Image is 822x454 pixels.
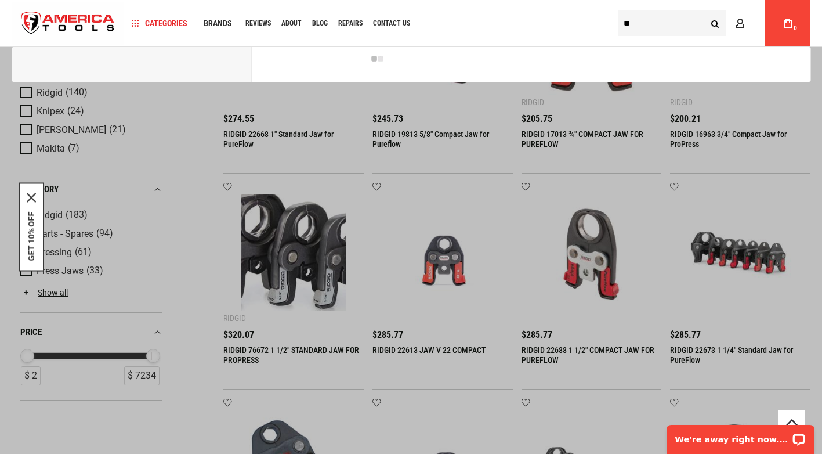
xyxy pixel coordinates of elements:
a: About [276,16,307,31]
button: Search [704,12,726,34]
a: Repairs [333,16,368,31]
a: Brands [198,16,237,31]
img: America Tools [12,2,124,45]
span: Repairs [338,20,363,27]
a: Contact Us [368,16,415,31]
span: Blog [312,20,328,27]
iframe: LiveChat chat widget [659,417,822,454]
a: Blog [307,16,333,31]
span: Reviews [245,20,271,27]
span: About [281,20,302,27]
svg: close icon [27,193,36,203]
a: store logo [12,2,124,45]
button: Close [27,193,36,203]
span: Categories [132,19,187,27]
button: GET 10% OFF [27,212,36,261]
span: Contact Us [373,20,410,27]
a: Reviews [240,16,276,31]
span: Brands [204,19,232,27]
span: 0 [794,25,797,31]
a: Categories [126,16,193,31]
